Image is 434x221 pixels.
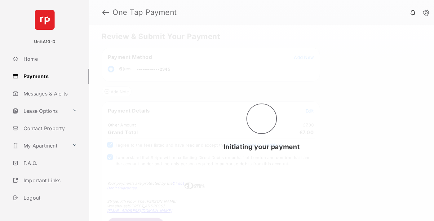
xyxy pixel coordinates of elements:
[10,51,89,66] a: Home
[10,104,70,118] a: Lease Options
[10,190,89,205] a: Logout
[10,138,70,153] a: My Apartment
[35,10,55,30] img: svg+xml;base64,PHN2ZyB4bWxucz0iaHR0cDovL3d3dy53My5vcmcvMjAwMC9zdmciIHdpZHRoPSI2NCIgaGVpZ2h0PSI2NC...
[10,173,80,188] a: Important Links
[10,86,89,101] a: Messages & Alerts
[10,121,89,136] a: Contact Property
[113,9,177,16] strong: One Tap Payment
[224,143,300,151] span: Initiating your payment
[10,69,89,84] a: Payments
[10,156,89,170] a: F.A.Q.
[34,39,55,45] p: UnitA10-D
